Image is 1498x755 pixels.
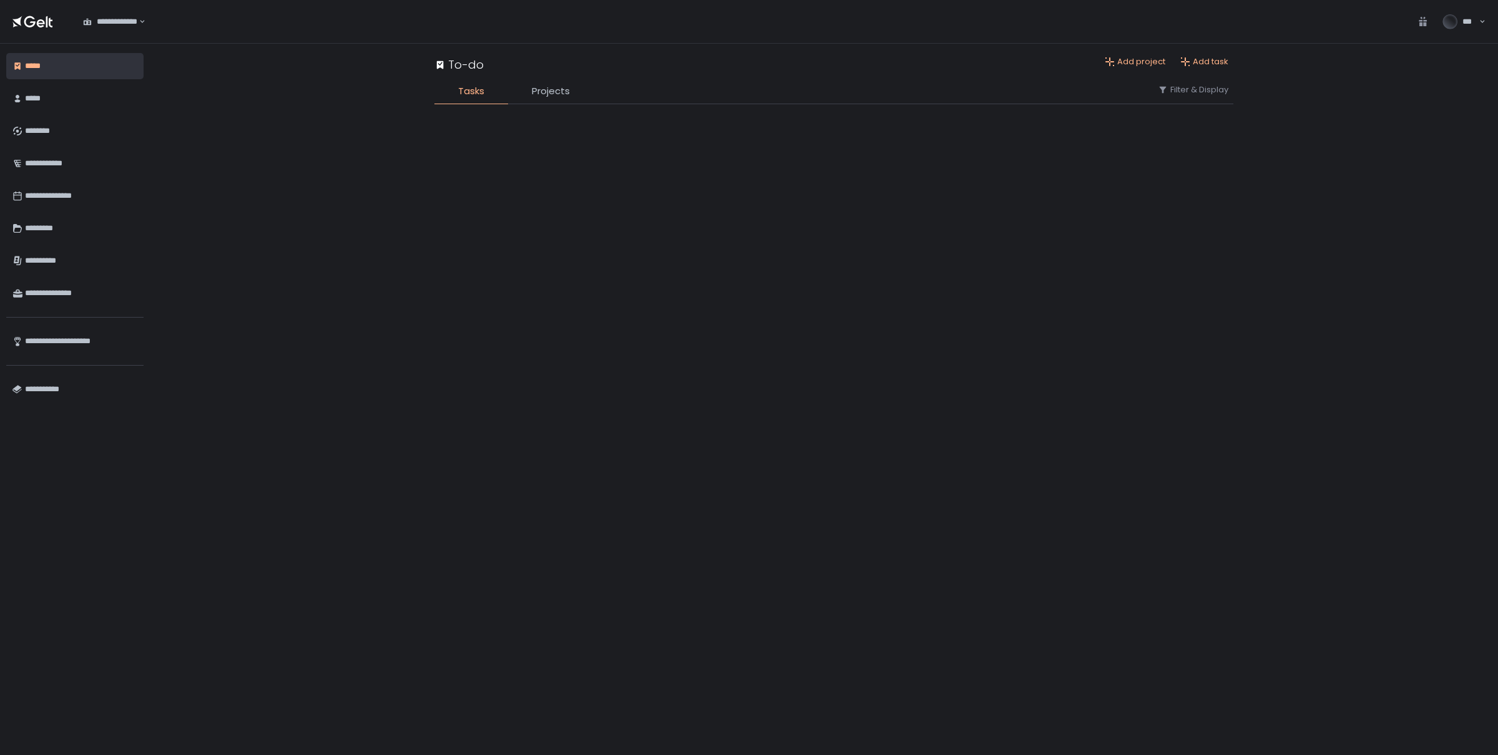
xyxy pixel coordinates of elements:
div: Search for option [75,9,145,35]
input: Search for option [137,16,138,28]
span: Tasks [458,84,484,99]
div: To-do [434,56,484,73]
button: Add project [1105,56,1165,67]
span: Projects [532,84,570,99]
button: Add task [1180,56,1228,67]
button: Filter & Display [1158,84,1228,95]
